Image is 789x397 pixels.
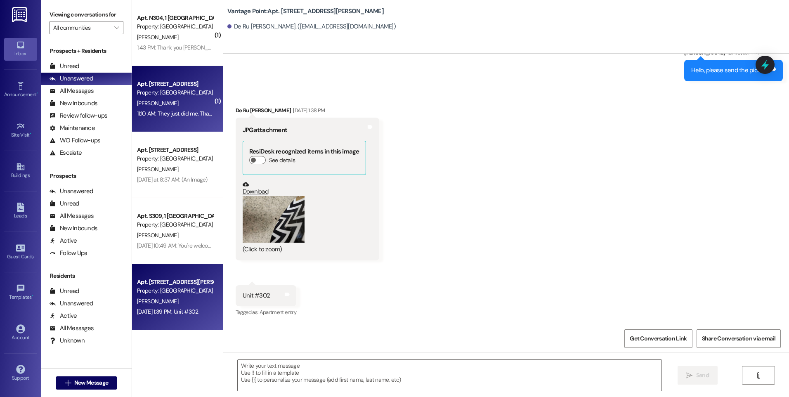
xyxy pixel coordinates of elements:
[50,136,100,145] div: WO Follow-ups
[137,232,178,239] span: [PERSON_NAME]
[41,172,132,180] div: Prospects
[137,99,178,107] span: [PERSON_NAME]
[4,362,37,385] a: Support
[12,7,29,22] img: ResiDesk Logo
[686,372,692,379] i: 
[137,22,213,31] div: Property: [GEOGRAPHIC_DATA]
[50,111,107,120] div: Review follow-ups
[50,299,93,308] div: Unanswered
[50,187,93,196] div: Unanswered
[678,366,718,385] button: Send
[137,278,213,286] div: Apt. [STREET_ADDRESS][PERSON_NAME]
[702,334,775,343] span: Share Conversation via email
[50,287,79,295] div: Unread
[50,249,87,258] div: Follow Ups
[269,156,295,165] label: See details
[74,378,108,387] span: New Message
[624,329,692,348] button: Get Conversation Link
[137,308,198,315] div: [DATE] 1:39 PM: Unit #302
[236,106,379,118] div: De Ru [PERSON_NAME]
[37,90,38,96] span: •
[32,293,33,299] span: •
[4,38,37,60] a: Inbox
[137,33,178,41] span: [PERSON_NAME]
[137,212,213,220] div: Apt. S309, 1 [GEOGRAPHIC_DATA]
[249,147,359,156] b: ResiDesk recognized items in this image
[243,245,366,254] div: (Click to zoom)
[4,281,37,304] a: Templates •
[137,154,213,163] div: Property: [GEOGRAPHIC_DATA]
[50,224,97,233] div: New Inbounds
[137,80,213,88] div: Apt. [STREET_ADDRESS]
[50,236,77,245] div: Active
[50,212,94,220] div: All Messages
[50,8,123,21] label: Viewing conversations for
[50,62,79,71] div: Unread
[4,241,37,263] a: Guest Cards
[260,309,296,316] span: Apartment entry
[4,200,37,222] a: Leads
[697,329,781,348] button: Share Conversation via email
[41,272,132,280] div: Residents
[227,22,396,31] div: De Ru [PERSON_NAME]. ([EMAIL_ADDRESS][DOMAIN_NAME])
[56,376,117,390] button: New Message
[50,324,94,333] div: All Messages
[243,196,305,243] button: Zoom image
[137,176,208,183] div: [DATE] at 8:37 AM: (An Image)
[137,298,178,305] span: [PERSON_NAME]
[137,110,456,117] div: 11:10 AM: They just did me. Thanks for getting back to me anyway. It went well because I was able...
[30,131,31,137] span: •
[4,119,37,142] a: Site Visit •
[291,106,325,115] div: [DATE] 1:38 PM
[137,44,309,51] div: 1:43 PM: Thank you [PERSON_NAME]! All fixed. [PERSON_NAME] just left.
[50,312,77,320] div: Active
[65,380,71,386] i: 
[684,48,783,60] div: [PERSON_NAME]
[227,7,384,16] b: Vantage Point: Apt. [STREET_ADDRESS][PERSON_NAME]
[50,199,79,208] div: Unread
[137,286,213,295] div: Property: [GEOGRAPHIC_DATA]
[4,322,37,344] a: Account
[41,359,132,368] div: Past + Future Residents
[137,14,213,22] div: Apt. N304, 1 [GEOGRAPHIC_DATA]
[630,334,687,343] span: Get Conversation Link
[114,24,119,31] i: 
[50,99,97,108] div: New Inbounds
[755,372,761,379] i: 
[53,21,110,34] input: All communities
[137,242,215,249] div: [DATE] 10:49 AM: You're welcome
[50,74,93,83] div: Unanswered
[50,87,94,95] div: All Messages
[50,124,95,132] div: Maintenance
[243,181,366,196] a: Download
[137,165,178,173] span: [PERSON_NAME]
[696,371,709,380] span: Send
[137,88,213,97] div: Property: [GEOGRAPHIC_DATA]
[137,146,213,154] div: Apt. [STREET_ADDRESS]
[137,220,213,229] div: Property: [GEOGRAPHIC_DATA]
[691,66,770,75] div: Hello, please send the picture.
[41,47,132,55] div: Prospects + Residents
[243,291,270,300] div: Unit #302
[4,160,37,182] a: Buildings
[50,149,82,157] div: Escalate
[236,306,296,318] div: Tagged as:
[50,336,85,345] div: Unknown
[243,126,287,134] b: JPG attachment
